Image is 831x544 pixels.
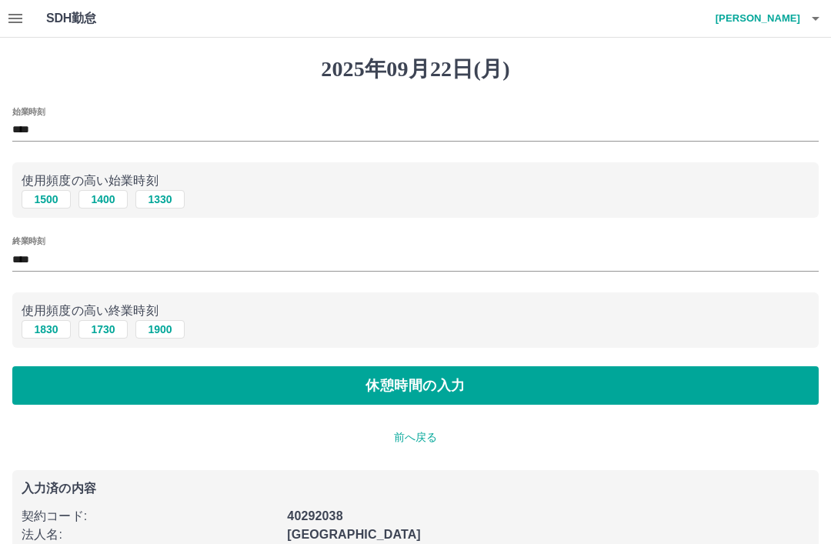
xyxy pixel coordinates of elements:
[78,190,128,209] button: 1400
[22,507,278,526] p: 契約コード :
[12,105,45,117] label: 始業時刻
[78,320,128,339] button: 1730
[12,56,819,82] h1: 2025年09月22日(月)
[12,366,819,405] button: 休憩時間の入力
[22,320,71,339] button: 1830
[135,190,185,209] button: 1330
[22,302,809,320] p: 使用頻度の高い終業時刻
[12,235,45,247] label: 終業時刻
[22,172,809,190] p: 使用頻度の高い始業時刻
[12,429,819,446] p: 前へ戻る
[22,190,71,209] button: 1500
[135,320,185,339] button: 1900
[287,509,342,522] b: 40292038
[287,528,421,541] b: [GEOGRAPHIC_DATA]
[22,482,809,495] p: 入力済の内容
[22,526,278,544] p: 法人名 :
